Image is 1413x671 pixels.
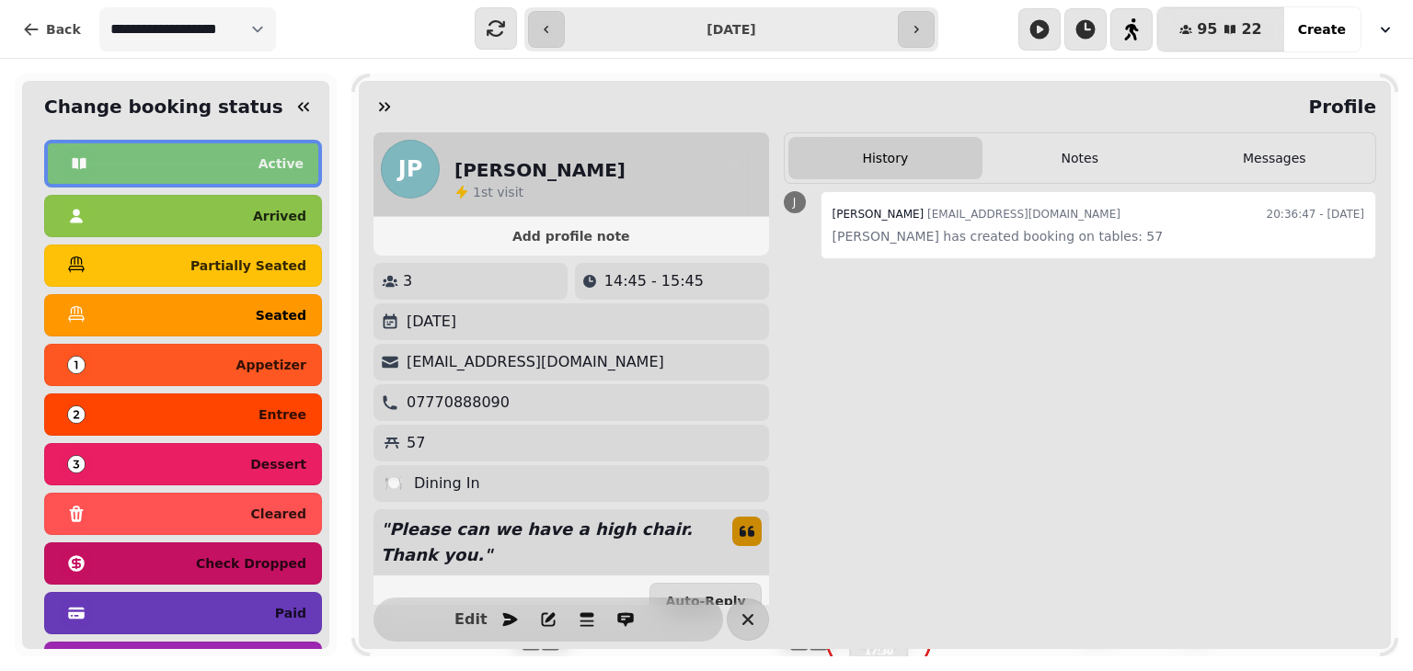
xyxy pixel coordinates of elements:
[250,458,306,471] p: dessert
[396,230,747,243] span: Add profile note
[44,393,322,436] button: entree
[46,23,81,36] span: Back
[788,137,982,179] button: History
[385,472,403,495] p: 🍽️
[398,158,423,180] span: JP
[258,408,306,421] p: entree
[407,392,510,414] p: 07770888090
[44,195,322,237] button: arrived
[793,197,797,208] span: J
[381,224,762,248] button: Add profile note
[1157,7,1284,51] button: 9522
[1283,7,1361,51] button: Create
[833,208,925,221] span: [PERSON_NAME]
[460,612,482,627] span: Edit
[44,443,322,485] button: dessert
[1301,94,1376,119] h2: Profile
[454,157,626,183] h2: [PERSON_NAME]
[1177,137,1372,179] button: Messages
[407,311,456,333] p: [DATE]
[473,185,481,199] span: 1
[1298,23,1346,36] span: Create
[403,270,412,292] p: 3
[44,592,322,634] button: paid
[481,185,497,199] span: st
[833,203,1120,225] div: [EMAIL_ADDRESS][DOMAIN_NAME]
[665,595,745,608] span: Auto-Reply
[251,507,306,520] p: cleared
[407,351,664,373] p: [EMAIL_ADDRESS][DOMAIN_NAME]
[44,344,322,386] button: appetizer
[982,137,1177,179] button: Notes
[44,245,322,287] button: partially seated
[1267,203,1364,225] time: 20:36:47 - [DATE]
[44,542,322,585] button: check dropped
[1241,22,1261,37] span: 22
[44,493,322,535] button: cleared
[473,183,523,201] p: visit
[37,94,283,119] h2: Change booking status
[414,472,480,495] p: Dining In
[7,7,96,51] button: Back
[275,607,306,620] p: paid
[44,294,322,336] button: seated
[44,140,322,188] button: active
[253,210,306,222] p: arrived
[604,270,704,292] p: 14:45 - 15:45
[649,583,761,620] button: Auto-Reply
[258,157,304,170] p: active
[190,259,306,272] p: partially seated
[833,225,1364,247] p: [PERSON_NAME] has created booking on tables: 57
[196,557,306,570] p: check dropped
[407,432,425,454] p: 57
[373,509,718,575] p: " Please can we have a high chair. Thank you. "
[453,601,489,638] button: Edit
[1197,22,1217,37] span: 95
[256,309,306,322] p: seated
[236,358,306,371] p: appetizer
